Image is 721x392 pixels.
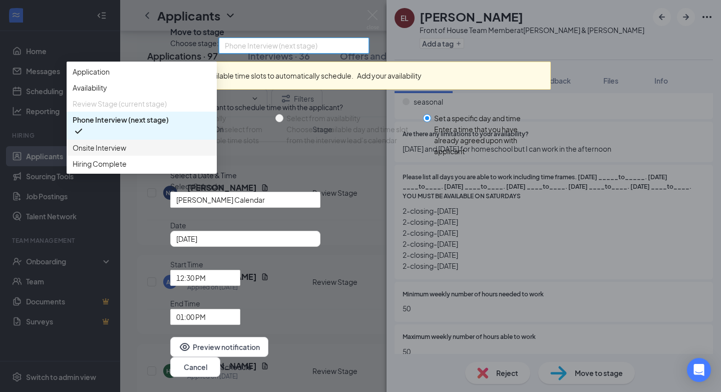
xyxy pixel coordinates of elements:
[170,170,551,181] div: Select a Date & Time
[181,113,267,124] div: Automatically
[176,309,206,324] span: 01:00 PM
[176,233,312,244] input: Aug 26, 2025
[73,82,107,93] span: Availability
[225,38,317,53] span: Phone Interview (next stage)
[73,158,127,169] span: Hiring Complete
[220,361,252,372] button: Schedule
[170,102,551,113] div: How do you want to schedule time with the applicant?
[170,220,551,231] span: Date
[286,124,415,146] div: Choose an available day and time slot from the interview lead’s calendar
[170,298,240,309] span: End Time
[434,124,543,157] div: Enter a time that you have already agreed upon with applicant
[357,70,422,81] button: Add your availability
[181,124,267,146] div: Applicant will select from your available time slots
[73,142,126,153] span: Onsite Interview
[176,192,265,207] span: [PERSON_NAME] Calendar
[73,125,85,137] svg: Checkmark
[73,98,167,109] span: Review Stage (current stage)
[687,358,711,382] div: Open Intercom Messenger
[176,270,206,285] span: 12:30 PM
[170,27,224,38] h3: Move to stage
[170,337,268,357] button: EyePreview notification
[434,113,543,124] div: Set a specific day and time
[170,38,219,54] span: Choose stage:
[179,341,191,353] svg: Eye
[73,66,110,77] span: Application
[170,259,240,270] span: Start Time
[194,70,543,81] div: No available time slots to automatically schedule.
[286,113,415,124] div: Select from availability
[170,357,220,377] button: Cancel
[73,114,169,125] span: Phone Interview (next stage)
[170,181,551,192] span: Select Calendar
